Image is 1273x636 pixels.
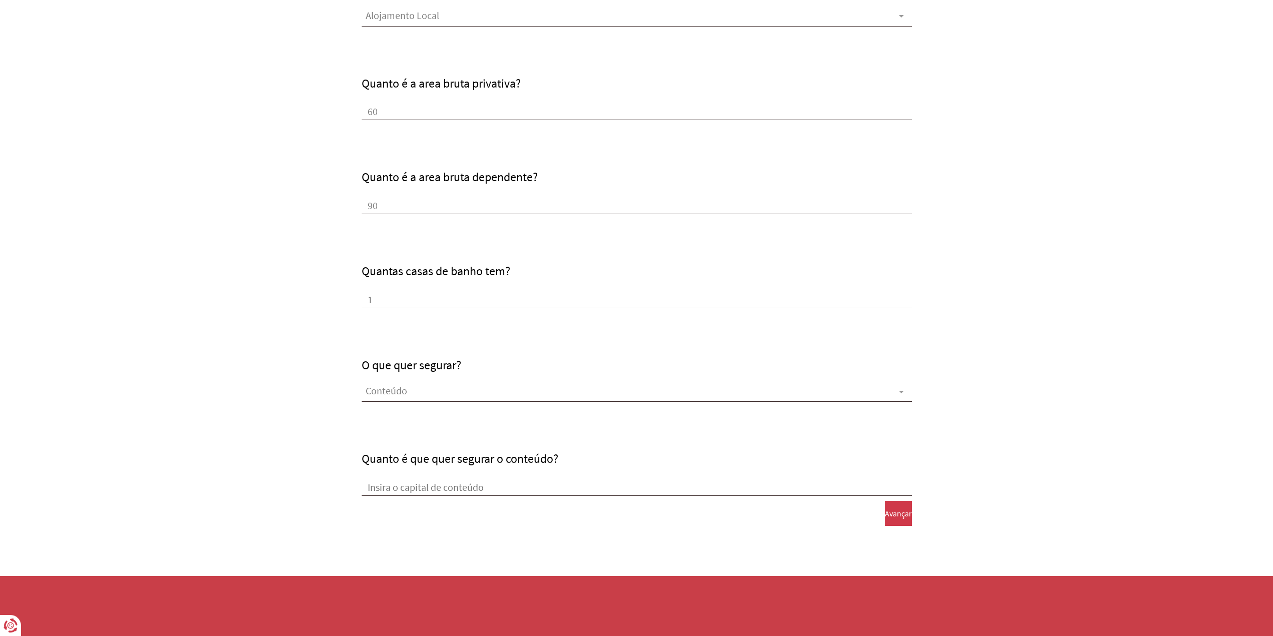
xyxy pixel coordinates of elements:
[362,451,558,466] label: Quanto é que quer segurar o conteúdo?
[366,11,892,23] span: Alojamento Local
[366,386,892,398] span: Conteúdo
[362,105,912,120] input: Insira a area bruta privativa
[362,263,510,279] label: Quantas casas de banho tem?
[362,293,912,308] input: Insira o numero de casas de banho
[362,199,912,214] input: Insira a area bruta dependente
[885,509,912,518] span: Avançar
[362,481,912,496] input: Insira o capital de conteúdo
[362,169,538,185] label: Quanto é a area bruta dependente?
[362,76,521,91] label: Quanto é a area bruta privativa?
[362,357,461,373] span: O que quer segurar?
[885,501,912,526] button: Avançar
